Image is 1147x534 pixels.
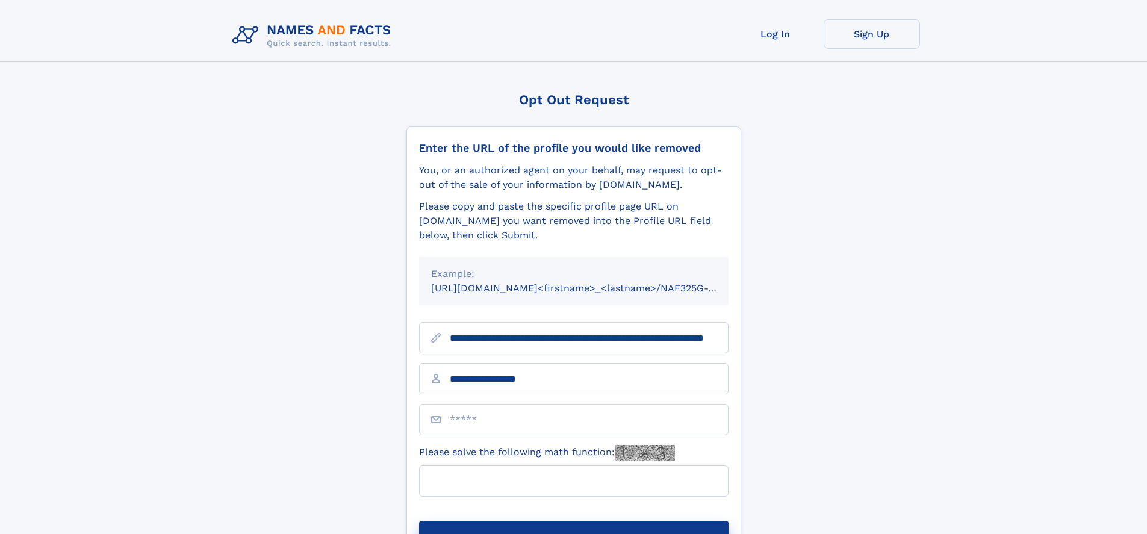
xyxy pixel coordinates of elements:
[419,445,675,461] label: Please solve the following math function:
[228,19,401,52] img: Logo Names and Facts
[419,141,729,155] div: Enter the URL of the profile you would like removed
[419,163,729,192] div: You, or an authorized agent on your behalf, may request to opt-out of the sale of your informatio...
[824,19,920,49] a: Sign Up
[431,282,751,294] small: [URL][DOMAIN_NAME]<firstname>_<lastname>/NAF325G-xxxxxxxx
[727,19,824,49] a: Log In
[419,199,729,243] div: Please copy and paste the specific profile page URL on [DOMAIN_NAME] you want removed into the Pr...
[406,92,741,107] div: Opt Out Request
[431,267,716,281] div: Example:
